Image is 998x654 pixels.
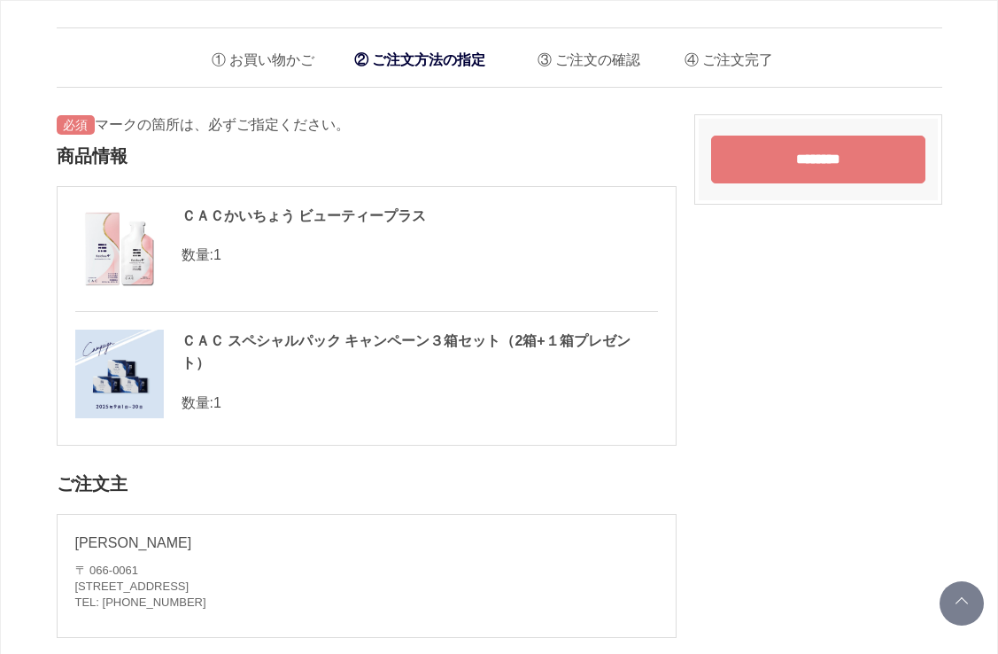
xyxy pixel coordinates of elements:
[57,136,677,177] h2: 商品情報
[198,37,314,74] li: お買い物かご
[213,247,221,262] span: 1
[75,205,164,293] img: 060506.jpg
[75,533,658,554] p: [PERSON_NAME]
[524,37,640,74] li: ご注文の確認
[75,393,658,414] p: 数量:
[57,114,677,136] p: マークの箇所は、必ずご指定ください。
[75,330,658,375] div: ＣＡＣ スペシャルパック キャンペーン３箱セット（2箱+１箱プレゼント）
[75,245,658,266] p: 数量:
[75,205,658,228] div: ＣＡＣかいちょう ビューティープラス
[345,42,494,78] li: ご注文方法の指定
[213,395,221,410] span: 1
[75,563,658,611] address: 〒 066-0061 [STREET_ADDRESS] TEL: [PHONE_NUMBER]
[75,330,164,418] img: 005565.jpg
[57,463,677,505] h2: ご注文主
[671,37,773,74] li: ご注文完了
